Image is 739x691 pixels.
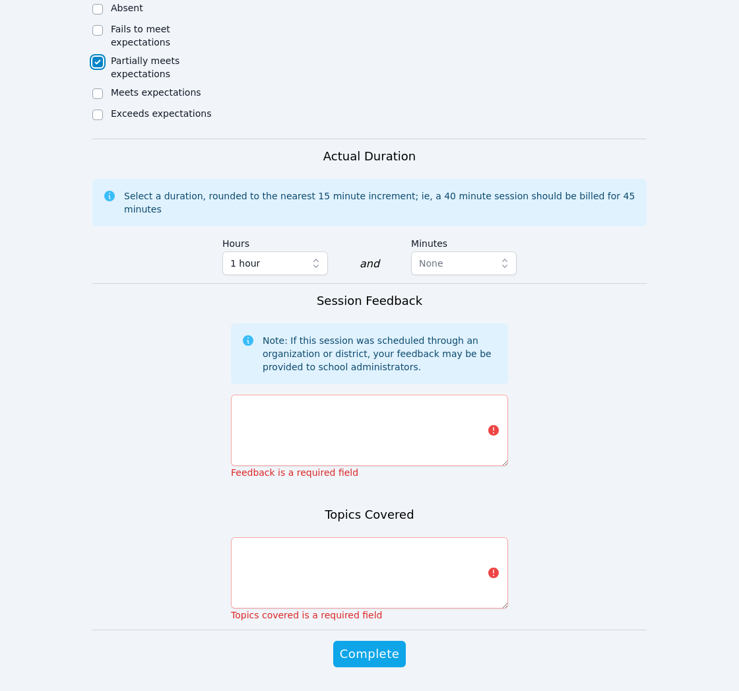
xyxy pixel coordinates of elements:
h3: Topics Covered [325,506,414,524]
label: Exceeds expectations [111,108,211,119]
label: Fails to meet expectations [111,24,170,48]
label: Partially meets expectations [111,55,179,79]
h3: Session Feedback [317,292,422,310]
div: Select a duration, rounded to the nearest 15 minute increment; ie, a 40 minute session should be ... [124,189,636,216]
p: Feedback is a required field [231,466,508,479]
button: Complete [333,641,406,667]
button: 1 hour [222,251,328,275]
div: and [360,256,379,272]
div: Note: If this session was scheduled through an organization or district, your feedback may be be ... [263,334,498,374]
label: Meets expectations [111,87,201,98]
label: Absent [111,3,143,13]
span: Complete [340,645,399,663]
p: Topics covered is a required field [231,609,508,622]
button: None [411,251,517,275]
span: 1 hour [230,255,260,271]
h3: Actual Duration [323,147,416,166]
label: Hours [222,232,328,251]
span: None [419,258,443,269]
label: Minutes [411,232,517,251]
